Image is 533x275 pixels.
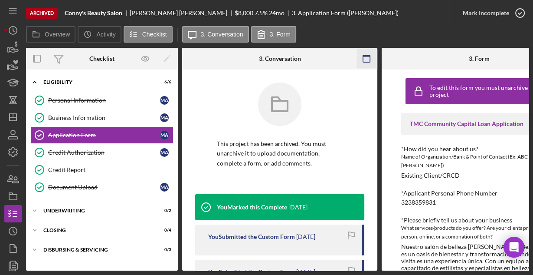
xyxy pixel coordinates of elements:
button: Overview [26,26,75,43]
div: 0 / 2 [156,208,171,213]
div: Eligibility [43,80,150,85]
div: M A [160,148,169,157]
a: Personal InformationMA [30,92,173,109]
time: 2024-07-23 23:21 [296,233,315,240]
div: Open Intercom Messenger [504,237,524,258]
label: Activity [96,31,115,38]
div: M A [160,183,169,192]
button: 3. Conversation [182,26,249,43]
div: Disbursing & Servicing [43,247,150,252]
div: M A [160,96,169,105]
div: Closing [43,228,150,233]
div: Personal Information [48,97,160,104]
time: 2024-07-23 23:27 [288,204,307,211]
a: Business InformationMA [30,109,173,126]
div: M A [160,113,169,122]
p: This project has been archived. You must unarchive it to upload documentation, complete a form, o... [217,139,343,168]
label: Checklist [142,31,167,38]
a: Application FormMA [30,126,173,144]
div: Application Form [48,132,160,139]
div: M A [160,131,169,139]
div: 24 mo [269,10,284,17]
div: Credit Authorization [48,149,160,156]
div: Document Upload [48,184,160,191]
a: Credit Report [30,161,173,179]
div: 6 / 6 [156,80,171,85]
div: Archived [26,8,58,19]
div: 0 / 4 [156,228,171,233]
div: [PERSON_NAME] [PERSON_NAME] [130,10,235,17]
div: You Submitted the Custom Form [208,233,295,240]
div: 3. Conversation [259,55,301,62]
div: You Marked this Complete [217,204,287,211]
b: Conny's Beauty Salon [65,10,122,17]
button: Mark Incomplete [454,4,529,22]
div: Checklist [89,55,114,62]
div: $8,000 [235,10,253,17]
label: Overview [45,31,70,38]
div: 3. Application Form ([PERSON_NAME]) [292,10,399,17]
label: 3. Form [270,31,291,38]
div: 3. Form [469,55,490,62]
div: 3238359831 [401,199,436,206]
a: Document UploadMA [30,179,173,196]
div: Underwriting [43,208,150,213]
div: Credit Report [48,166,173,173]
button: Activity [78,26,121,43]
a: Credit AuthorizationMA [30,144,173,161]
div: 0 / 3 [156,247,171,252]
div: Business Information [48,114,160,121]
button: Checklist [124,26,173,43]
div: 7.5 % [255,10,268,17]
div: Mark Incomplete [463,4,509,22]
label: 3. Conversation [201,31,243,38]
div: Existing Client/CRCD [401,172,460,179]
button: 3. Form [251,26,296,43]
